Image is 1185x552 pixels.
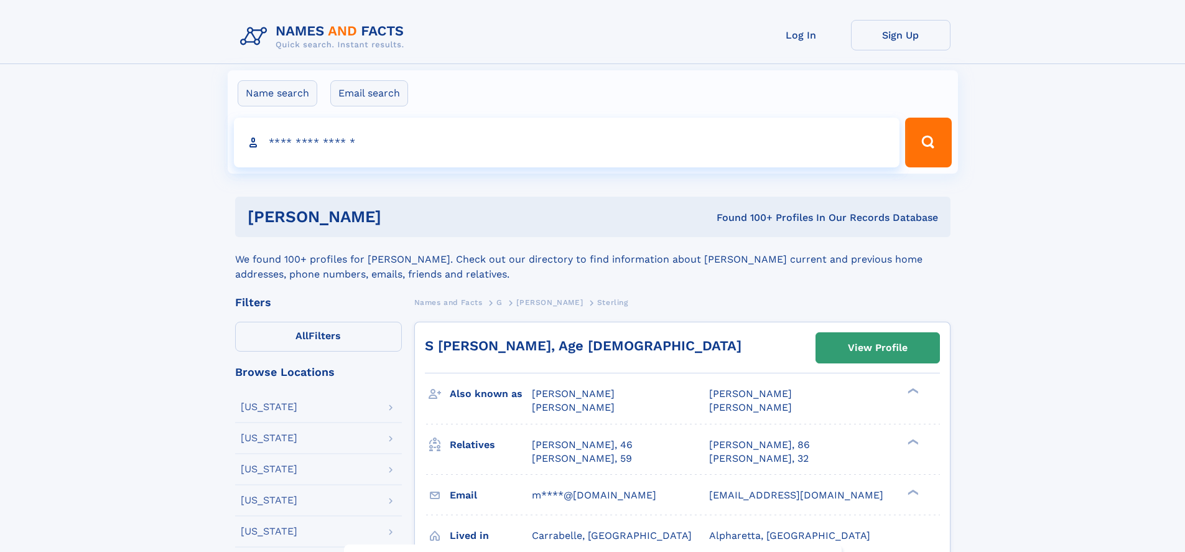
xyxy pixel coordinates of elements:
div: [US_STATE] [241,402,297,412]
span: Alpharetta, [GEOGRAPHIC_DATA] [709,530,870,541]
label: Email search [330,80,408,106]
a: Names and Facts [414,294,483,310]
h3: Email [450,485,532,506]
span: [PERSON_NAME] [709,388,792,400]
div: [US_STATE] [241,464,297,474]
div: Found 100+ Profiles In Our Records Database [549,211,938,225]
a: [PERSON_NAME], 46 [532,438,633,452]
a: View Profile [816,333,939,363]
div: View Profile [848,334,908,362]
div: Browse Locations [235,367,402,378]
span: [PERSON_NAME] [532,401,615,413]
label: Filters [235,322,402,352]
span: Sterling [597,298,628,307]
a: [PERSON_NAME], 86 [709,438,810,452]
span: [PERSON_NAME] [709,401,792,413]
div: Filters [235,297,402,308]
a: [PERSON_NAME] [516,294,583,310]
h3: Also known as [450,383,532,405]
span: [PERSON_NAME] [532,388,615,400]
div: [US_STATE] [241,526,297,536]
a: Sign Up [851,20,950,50]
span: G [496,298,503,307]
div: [US_STATE] [241,495,297,505]
a: G [496,294,503,310]
span: [EMAIL_ADDRESS][DOMAIN_NAME] [709,489,883,501]
div: [US_STATE] [241,433,297,443]
a: [PERSON_NAME], 59 [532,452,632,465]
h3: Relatives [450,434,532,456]
button: Search Button [905,118,951,167]
h1: [PERSON_NAME] [248,209,549,225]
a: Log In [751,20,851,50]
input: search input [234,118,900,167]
span: [PERSON_NAME] [516,298,583,307]
span: All [295,330,309,342]
h3: Lived in [450,525,532,546]
span: Carrabelle, [GEOGRAPHIC_DATA] [532,530,692,541]
div: ❯ [904,437,919,446]
div: We found 100+ profiles for [PERSON_NAME]. Check out our directory to find information about [PERS... [235,237,950,282]
a: [PERSON_NAME], 32 [709,452,809,465]
label: Name search [238,80,317,106]
img: Logo Names and Facts [235,20,414,54]
div: ❯ [904,387,919,395]
a: S [PERSON_NAME], Age [DEMOGRAPHIC_DATA] [425,338,741,353]
div: ❯ [904,488,919,496]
